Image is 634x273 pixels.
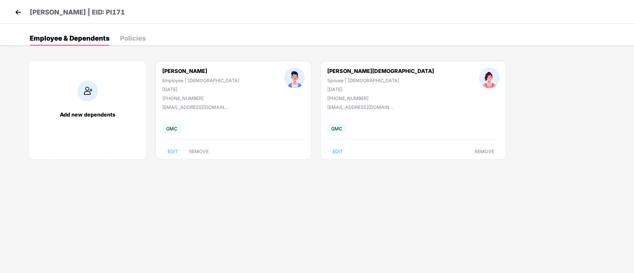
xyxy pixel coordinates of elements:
[327,78,434,83] div: Spouse | [DEMOGRAPHIC_DATA]
[475,149,494,154] span: REMOVE
[327,68,434,74] div: [PERSON_NAME][DEMOGRAPHIC_DATA]
[327,124,346,133] span: GMC
[162,95,239,101] div: [PHONE_NUMBER]
[327,86,434,92] div: [DATE]
[35,111,140,118] div: Add new dependents
[30,35,109,42] div: Employee & Dependents
[327,95,434,101] div: [PHONE_NUMBER]
[284,68,305,88] img: profileImage
[162,146,183,157] button: EDIT
[327,146,348,157] button: EDIT
[13,7,23,17] img: back
[189,149,209,154] span: REMOVE
[30,7,125,17] p: [PERSON_NAME] | EID: PI171
[162,68,239,74] div: [PERSON_NAME]
[77,81,98,101] img: addIcon
[333,149,343,154] span: EDIT
[162,86,239,92] div: [DATE]
[120,35,146,42] div: Policies
[168,149,178,154] span: EDIT
[162,124,181,133] span: GMC
[327,104,393,110] div: [EMAIL_ADDRESS][DOMAIN_NAME]
[162,104,228,110] div: [EMAIL_ADDRESS][DOMAIN_NAME]
[162,78,239,83] div: Employee | [DEMOGRAPHIC_DATA]
[184,146,214,157] button: REMOVE
[479,68,499,88] img: profileImage
[469,146,499,157] button: REMOVE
